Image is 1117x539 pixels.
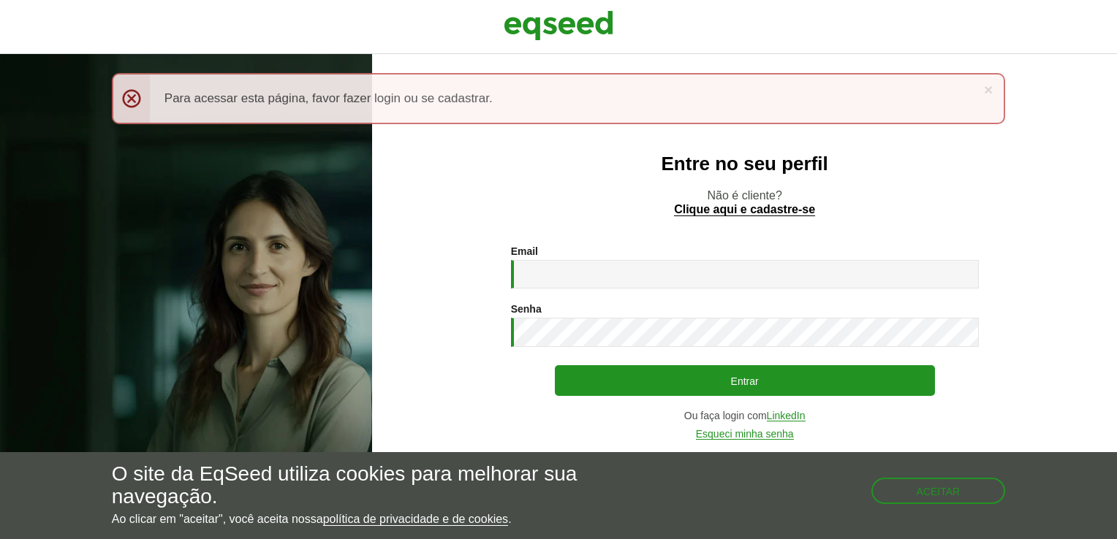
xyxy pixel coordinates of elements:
button: Entrar [555,365,935,396]
p: Ao clicar em "aceitar", você aceita nossa . [112,512,648,526]
label: Senha [511,304,542,314]
button: Aceitar [871,478,1006,504]
a: política de privacidade e de cookies [323,513,509,526]
a: × [984,82,993,97]
a: LinkedIn [767,410,806,421]
a: Esqueci minha senha [696,429,794,440]
p: Não é cliente? [401,188,1088,216]
div: Para acessar esta página, favor fazer login ou se cadastrar. [112,73,1005,124]
h5: O site da EqSeed utiliza cookies para melhorar sua navegação. [112,463,648,508]
a: Clique aqui e cadastre-se [674,204,815,216]
label: Email [511,246,538,256]
div: Ou faça login com [511,410,979,421]
h2: Entre no seu perfil [401,153,1088,175]
img: EqSeed Logo [504,7,613,44]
